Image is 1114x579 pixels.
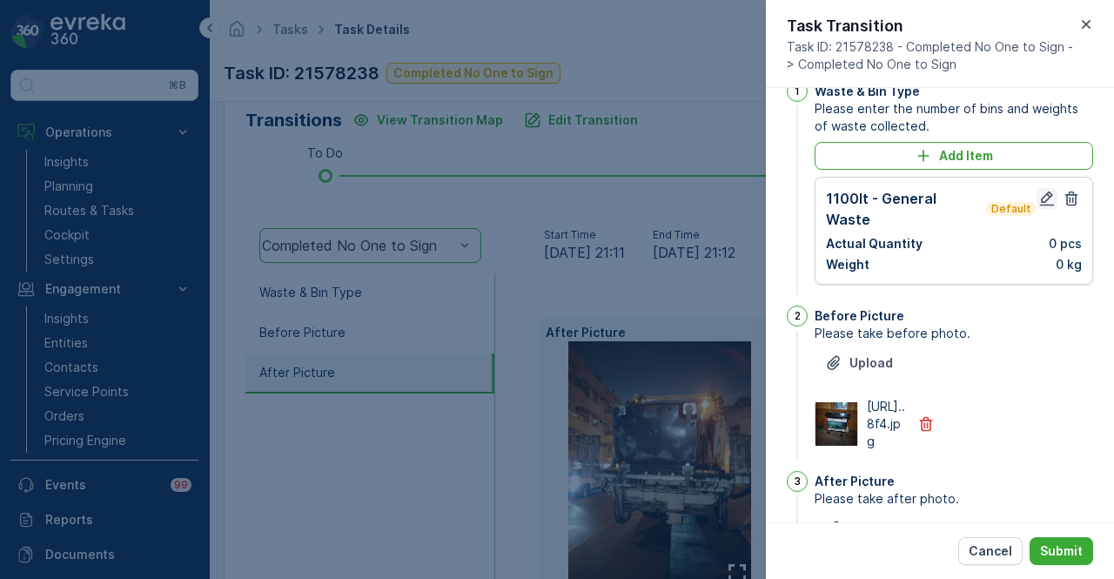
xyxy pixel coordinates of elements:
[815,325,1093,342] span: Please take before photo.
[1049,235,1082,252] p: 0 pcs
[815,100,1093,135] span: Please enter the number of bins and weights of waste collected.
[815,83,920,100] p: Waste & Bin Type
[969,542,1012,560] p: Cancel
[826,188,983,230] p: 1100lt - General Waste
[787,306,808,327] div: 2
[815,515,903,542] button: Upload File
[1030,537,1093,565] button: Submit
[787,81,808,102] div: 1
[815,473,895,490] p: After Picture
[826,235,923,252] p: Actual Quantity
[849,520,893,537] p: Upload
[867,398,907,450] p: [URL]..8f4.jpg
[815,490,1093,508] span: Please take after photo.
[815,142,1093,170] button: Add Item
[787,38,1076,73] span: Task ID: 21578238 - Completed No One to Sign -> Completed No One to Sign
[1040,542,1083,560] p: Submit
[815,349,903,377] button: Upload File
[990,202,1033,216] p: Default
[826,256,869,273] p: Weight
[1056,256,1082,273] p: 0 kg
[958,537,1023,565] button: Cancel
[815,402,857,446] img: Media Preview
[787,14,1076,38] p: Task Transition
[787,471,808,492] div: 3
[849,354,893,372] p: Upload
[939,147,993,165] p: Add Item
[815,307,904,325] p: Before Picture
